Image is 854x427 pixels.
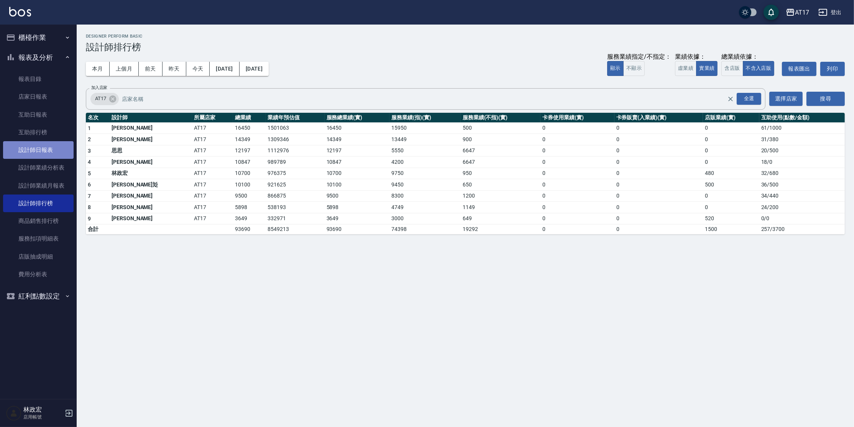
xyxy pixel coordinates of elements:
[3,159,74,176] a: 設計師業績分析表
[3,265,74,283] a: 費用分析表
[110,122,192,134] td: [PERSON_NAME]
[540,145,614,157] td: 0
[3,177,74,195] a: 設計師業績月報表
[192,202,233,213] td: AT17
[88,204,91,210] span: 8
[163,62,186,76] button: 昨天
[389,157,461,168] td: 4200
[759,224,845,234] td: 257 / 3700
[461,190,541,202] td: 1200
[3,286,74,306] button: 紅利點數設定
[91,85,107,91] label: 加入店家
[110,113,192,123] th: 設計師
[759,179,845,191] td: 36 / 500
[192,145,233,157] td: AT17
[325,179,390,191] td: 10100
[540,224,614,234] td: 0
[88,170,91,176] span: 5
[696,61,718,76] button: 實業績
[90,95,111,102] span: AT17
[614,168,703,179] td: 0
[461,168,541,179] td: 950
[266,190,324,202] td: 866875
[703,157,759,168] td: 0
[86,113,845,235] table: a dense table
[759,122,845,134] td: 61 / 1000
[3,106,74,124] a: 互助日報表
[240,62,269,76] button: [DATE]
[110,157,192,168] td: [PERSON_NAME]
[325,190,390,202] td: 9500
[759,213,845,224] td: 0 / 0
[703,224,759,234] td: 1500
[266,122,324,134] td: 1501063
[325,213,390,224] td: 3649
[139,62,163,76] button: 前天
[192,168,233,179] td: AT17
[782,62,816,76] button: 報表匯出
[233,168,266,179] td: 10700
[110,62,139,76] button: 上個月
[703,179,759,191] td: 500
[743,61,775,76] button: 不含入店販
[3,141,74,159] a: 設計師日報表
[815,5,845,20] button: 登出
[3,48,74,68] button: 報表及分析
[86,34,845,39] h2: Designer Perform Basic
[266,168,324,179] td: 976375
[764,5,779,20] button: save
[759,113,845,123] th: 互助使用(點數/金額)
[540,134,614,145] td: 0
[461,145,541,157] td: 6647
[120,92,741,106] input: 店家名稱
[88,159,91,165] span: 4
[540,122,614,134] td: 0
[233,145,266,157] td: 12197
[461,202,541,213] td: 1149
[540,168,614,179] td: 0
[759,202,845,213] td: 24 / 200
[192,179,233,191] td: AT17
[389,179,461,191] td: 9450
[703,202,759,213] td: 0
[607,53,671,61] div: 服務業績指定/不指定：
[88,181,91,188] span: 6
[623,61,645,76] button: 不顯示
[3,248,74,265] a: 店販抽成明細
[607,61,624,76] button: 顯示
[703,213,759,224] td: 520
[540,190,614,202] td: 0
[3,88,74,106] a: 店家日報表
[233,224,266,234] td: 93690
[703,122,759,134] td: 0
[325,122,390,134] td: 16450
[88,136,91,142] span: 2
[192,213,233,224] td: AT17
[86,62,110,76] button: 本月
[614,113,703,123] th: 卡券販賣(入業績)(實)
[703,190,759,202] td: 0
[233,157,266,168] td: 10847
[233,190,266,202] td: 9500
[389,168,461,179] td: 9750
[614,224,703,234] td: 0
[540,213,614,224] td: 0
[266,202,324,213] td: 538193
[233,134,266,145] td: 14349
[759,168,845,179] td: 32 / 680
[759,145,845,157] td: 20 / 500
[23,406,62,414] h5: 林政宏
[23,414,62,420] p: 店用帳號
[192,157,233,168] td: AT17
[614,122,703,134] td: 0
[266,134,324,145] td: 1309346
[795,8,809,17] div: AT17
[110,202,192,213] td: [PERSON_NAME]
[759,157,845,168] td: 18 / 0
[186,62,210,76] button: 今天
[614,190,703,202] td: 0
[737,93,761,105] div: 全選
[759,190,845,202] td: 34 / 440
[721,61,743,76] button: 含店販
[721,53,778,61] div: 總業績依據：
